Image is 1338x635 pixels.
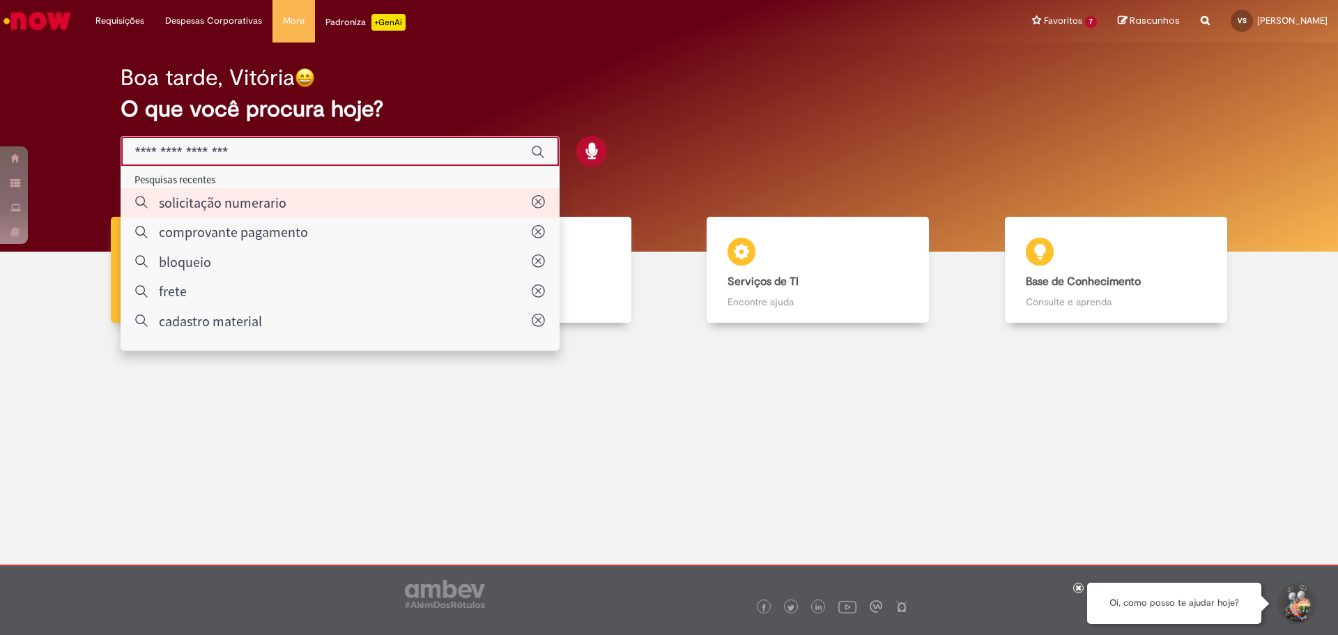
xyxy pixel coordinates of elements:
[325,14,406,31] div: Padroniza
[1257,15,1328,26] span: [PERSON_NAME]
[1275,583,1317,625] button: Iniciar Conversa de Suporte
[967,217,1266,323] a: Base de Conhecimento Consulte e aprenda
[815,604,822,612] img: logo_footer_linkedin.png
[1044,14,1082,28] span: Favoritos
[295,68,315,88] img: happy-face.png
[121,66,295,90] h2: Boa tarde, Vitória
[371,14,406,31] p: +GenAi
[838,597,856,615] img: logo_footer_youtube.png
[283,14,305,28] span: More
[1130,14,1180,27] span: Rascunhos
[165,14,262,28] span: Despesas Corporativas
[1085,16,1097,28] span: 7
[669,217,967,323] a: Serviços de TI Encontre ajuda
[760,604,767,611] img: logo_footer_facebook.png
[1,7,73,35] img: ServiceNow
[728,275,799,289] b: Serviços de TI
[870,600,882,613] img: logo_footer_workplace.png
[1026,275,1141,289] b: Base de Conhecimento
[1087,583,1261,624] div: Oi, como posso te ajudar hoje?
[121,97,1218,121] h2: O que você procura hoje?
[787,604,794,611] img: logo_footer_twitter.png
[895,600,908,613] img: logo_footer_naosei.png
[1118,15,1180,28] a: Rascunhos
[405,580,485,608] img: logo_footer_ambev_rotulo_gray.png
[73,217,371,323] a: Tirar dúvidas Tirar dúvidas com Lupi Assist e Gen Ai
[728,295,908,309] p: Encontre ajuda
[1026,295,1206,309] p: Consulte e aprenda
[95,14,144,28] span: Requisições
[1238,16,1247,25] span: VS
